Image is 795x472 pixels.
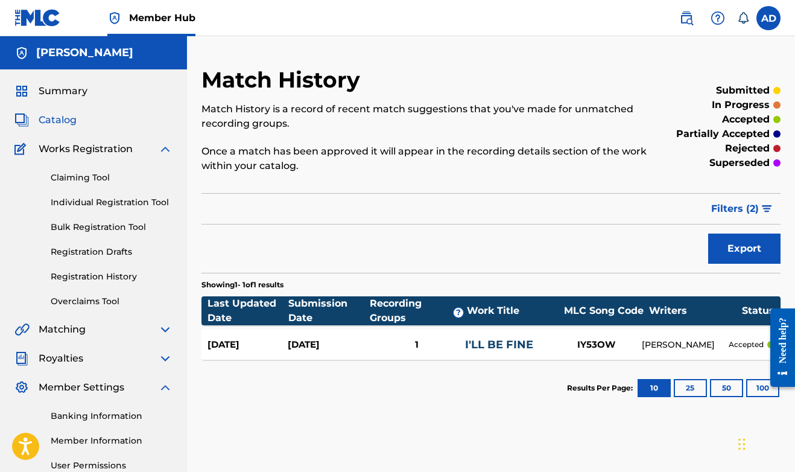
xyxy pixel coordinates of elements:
[51,171,173,184] a: Claiming Tool
[746,379,779,397] button: 100
[51,295,173,308] a: Overclaims Tool
[14,322,30,337] img: Matching
[762,205,772,212] img: filter
[559,304,649,318] div: MLC Song Code
[567,383,636,394] p: Results Per Page:
[638,379,671,397] button: 10
[51,435,173,447] a: Member Information
[51,196,173,209] a: Individual Registration Tool
[201,279,283,290] p: Showing 1 - 1 of 1 results
[642,339,729,351] div: [PERSON_NAME]
[14,9,61,27] img: MLC Logo
[756,6,781,30] div: User Menu
[711,11,725,25] img: help
[158,142,173,156] img: expand
[36,46,133,60] h5: aaron doppie
[679,11,694,25] img: search
[51,270,173,283] a: Registration History
[207,296,288,325] div: Last Updated Date
[201,66,366,94] h2: Match History
[39,142,133,156] span: Works Registration
[39,351,83,366] span: Royalties
[467,304,559,318] div: Work Title
[107,11,122,25] img: Top Rightsholder
[722,112,770,127] p: accepted
[735,414,795,472] iframe: Chat Widget
[737,12,749,24] div: Notifications
[39,322,86,337] span: Matching
[716,83,770,98] p: submitted
[725,141,770,156] p: rejected
[51,246,173,258] a: Registration Drafts
[706,6,730,30] div: Help
[14,380,29,395] img: Member Settings
[158,380,173,395] img: expand
[738,426,746,462] div: Drag
[288,338,368,352] div: [DATE]
[465,338,533,351] a: I'LL BE FINE
[369,338,465,352] div: 1
[51,221,173,234] a: Bulk Registration Tool
[158,351,173,366] img: expand
[14,84,87,98] a: SummarySummary
[14,142,30,156] img: Works Registration
[454,308,463,317] span: ?
[288,296,369,325] div: Submission Date
[39,113,77,127] span: Catalog
[711,202,759,216] span: Filters ( 2 )
[742,304,774,318] div: Status
[14,351,29,366] img: Royalties
[39,84,87,98] span: Summary
[551,338,642,352] div: IY53OW
[129,11,195,25] span: Member Hub
[39,380,124,395] span: Member Settings
[201,144,647,173] p: Once a match has been approved it will appear in the recording details section of the work within...
[207,338,288,352] div: [DATE]
[729,339,764,350] p: accepted
[710,379,743,397] button: 50
[158,322,173,337] img: expand
[649,304,742,318] div: Writers
[676,127,770,141] p: partially accepted
[14,46,29,60] img: Accounts
[674,379,707,397] button: 25
[51,459,173,472] a: User Permissions
[761,298,795,397] iframe: Resource Center
[709,156,770,170] p: superseded
[704,194,781,224] button: Filters (2)
[201,102,647,131] p: Match History is a record of recent match suggestions that you've made for unmatched recording gr...
[14,113,77,127] a: CatalogCatalog
[14,84,29,98] img: Summary
[712,98,770,112] p: in progress
[708,234,781,264] button: Export
[51,410,173,423] a: Banking Information
[674,6,698,30] a: Public Search
[14,113,29,127] img: Catalog
[370,296,467,325] div: Recording Groups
